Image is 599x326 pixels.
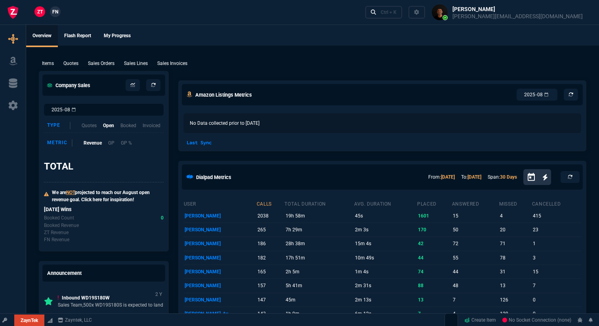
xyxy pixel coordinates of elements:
p: 42 [418,238,450,249]
p: 7 [453,294,498,305]
span: Today's Booked count [161,214,164,222]
p: 2 Y [154,290,164,299]
p: [PERSON_NAME] [185,252,255,263]
p: GP % [121,139,132,147]
p: 44 [453,266,498,277]
p: No Data collected prior to [DATE] [183,113,582,133]
p: Sales Lines [124,60,148,67]
p: 415 [533,210,580,221]
h5: Announcement [47,269,82,277]
a: Flash Report [58,25,97,47]
th: user [183,198,256,209]
p: 50 [453,224,498,235]
div: Ctrl + K [381,9,397,15]
p: 13 [500,280,530,291]
p: 2m 13s [355,294,416,305]
div: Metric [47,139,72,147]
a: msbcCompanyName [55,316,94,324]
th: calls [256,198,284,209]
p: [PERSON_NAME] [185,280,255,291]
p: 186 [258,238,283,249]
p: [PERSON_NAME] [185,294,255,305]
span: FN [52,8,58,15]
p: [PERSON_NAME] [185,266,255,277]
p: 6m 12s [355,308,416,319]
p: 2m 3s [355,224,416,235]
th: avg. duration [354,198,417,209]
p: 165 [258,266,283,277]
p: 265 [258,224,283,235]
p: 147 [258,294,283,305]
p: Today's zaynTek revenue [44,229,69,236]
p: 0 [533,308,580,319]
p: Revenue [84,139,102,147]
p: 31 [500,266,530,277]
p: spec.value [156,236,164,243]
p: 5h 41m [286,280,353,291]
button: Open calendar [527,172,542,183]
p: spec.value [156,222,164,229]
p: 45m [286,294,353,305]
th: missed [499,198,532,209]
p: 1m 4s [355,266,416,277]
p: 4 [453,308,498,319]
p: 2h 5m [286,266,353,277]
p: spec.value [156,229,164,236]
a: My Progress [97,25,137,47]
p: [PERSON_NAME]-Ay [185,308,255,319]
p: 2m 31s [355,280,416,291]
p: 7 [418,308,450,319]
p: [PERSON_NAME] [185,224,255,235]
p: 1 [533,238,580,249]
p: 28h 38m [286,238,353,249]
p: Today's Fornida revenue [44,236,69,243]
p: Sales Orders [88,60,114,67]
p: From: [428,173,455,181]
p: Today's Booked revenue [44,222,79,229]
p: 157 [258,280,283,291]
p: 88 [418,280,450,291]
span: NOT [66,190,75,195]
p: 3 [533,252,580,263]
p: 7 [533,280,580,291]
p: 2038 [258,210,283,221]
p: 78 [500,252,530,263]
p: Quotes [82,122,97,129]
p: [PERSON_NAME] [185,238,255,249]
p: 143 [258,308,283,319]
p: Invoiced [143,122,160,129]
p: Inbound WD19S180W [58,294,217,301]
p: We are projected to reach our August open revenue goal. Click here for inspiration! [52,189,164,203]
p: 170 [418,224,450,235]
p: Quotes [63,60,78,67]
p: Items [42,60,54,67]
p: 15m 4s [355,238,416,249]
p: Sales Invoices [157,60,187,67]
p: 182 [258,252,283,263]
span: ZT [37,8,43,15]
p: Open [103,122,114,129]
th: total duration [284,198,354,209]
p: Booked [120,122,136,129]
p: 1h 9m [286,308,353,319]
a: Create Item [461,314,499,326]
p: 10m 49s [355,252,416,263]
p: Span: [488,173,517,181]
p: 48 [453,280,498,291]
th: cancelled [532,198,581,209]
p: 129 [500,308,530,319]
p: 19h 58m [286,210,353,221]
a: 30 Days [500,174,517,180]
p: 4 [500,210,530,221]
p: 55 [453,252,498,263]
h6: [DATE] Wins [44,206,164,213]
p: spec.value [153,214,164,222]
p: 17h 51m [286,252,353,263]
p: Today's Booked count [44,214,74,221]
p: 15 [533,266,580,277]
a: [DATE] [441,174,455,180]
p: 23 [533,224,580,235]
a: Overview [26,25,58,47]
h5: Amazon Listings Metrics [195,91,252,99]
h3: TOTAL [44,160,73,172]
